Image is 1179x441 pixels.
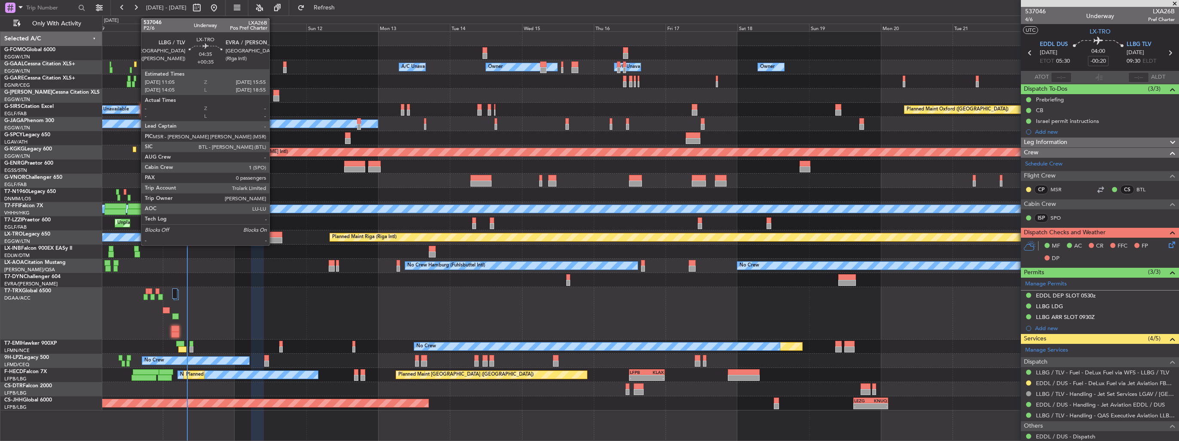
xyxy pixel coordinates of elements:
[4,217,51,223] a: T7-LZZIPraetor 600
[1127,40,1152,49] span: LLBG TLV
[1118,242,1127,251] span: FFC
[1142,242,1148,251] span: FP
[4,61,75,67] a: G-GAALCessna Citation XLS+
[1036,433,1095,440] a: EDDL / DUS - Dispatch
[854,404,871,409] div: -
[4,383,52,389] a: CS-DTRFalcon 2000
[1024,421,1043,431] span: Others
[4,153,30,159] a: EGGW/LTN
[4,369,23,374] span: F-HECD
[4,82,30,89] a: EGNR/CEG
[1025,160,1063,168] a: Schedule Crew
[737,24,809,31] div: Sat 18
[4,203,19,208] span: T7-FFI
[4,96,30,103] a: EGGW/LTN
[4,274,24,279] span: T7-DYN
[666,24,737,31] div: Fri 17
[809,24,881,31] div: Sun 19
[4,104,54,109] a: G-SIRSCitation Excel
[1036,107,1043,114] div: CB
[1036,96,1064,103] div: Prebriefing
[522,24,594,31] div: Wed 15
[4,161,53,166] a: G-ENRGPraetor 600
[4,175,62,180] a: G-VNORChallenger 650
[26,1,76,14] input: Trip Number
[4,260,66,265] a: LX-AOACitation Mustang
[163,24,235,31] div: Fri 10
[1024,138,1067,147] span: Leg Information
[4,161,24,166] span: G-ENRG
[4,232,23,237] span: LX-TRO
[4,398,23,403] span: CS-JHH
[4,47,26,52] span: G-FOMO
[4,210,30,216] a: VHHH/HKG
[416,340,436,353] div: No Crew
[1040,40,1068,49] span: EDDL DUS
[306,24,378,31] div: Sun 12
[4,54,30,60] a: EGGW/LTN
[871,404,888,409] div: -
[617,61,652,73] div: A/C Unavailable
[1024,199,1056,209] span: Cabin Crew
[1036,117,1099,125] div: Israel permit instructions
[407,259,485,272] div: No Crew Hamburg (Fuhlsbuttel Intl)
[630,375,647,380] div: -
[306,5,342,11] span: Refresh
[1056,57,1070,66] span: 05:30
[1036,390,1175,398] a: LLBG / TLV - Handling - Jet Set Services LGAV / [GEOGRAPHIC_DATA]
[4,76,75,81] a: G-GARECessna Citation XLS+
[630,370,647,375] div: LFPB
[450,24,522,31] div: Tue 14
[4,266,55,273] a: [PERSON_NAME]/QSA
[4,398,52,403] a: CS-JHHGlobal 6000
[4,252,30,259] a: EDLW/DTM
[4,383,23,389] span: CS-DTR
[1035,73,1049,82] span: ATOT
[401,61,437,73] div: A/C Unavailable
[594,24,666,31] div: Thu 16
[4,181,27,188] a: EGLF/FAB
[1025,280,1067,288] a: Manage Permits
[1086,12,1114,21] div: Underway
[4,175,25,180] span: G-VNOR
[1051,186,1070,193] a: MSR
[1142,57,1156,66] span: ELDT
[881,24,953,31] div: Mon 20
[4,90,52,95] span: G-[PERSON_NAME]
[1035,128,1175,135] div: Add new
[1024,148,1038,158] span: Crew
[1052,242,1060,251] span: MF
[4,369,47,374] a: F-HECDFalcon 7X
[1024,171,1056,181] span: Flight Crew
[117,217,259,230] div: Unplanned Maint [GEOGRAPHIC_DATA] ([GEOGRAPHIC_DATA])
[4,147,24,152] span: G-KGKG
[4,274,61,279] a: T7-DYNChallenger 604
[1036,292,1096,299] div: EDDL DEP SLOT 0530z
[760,61,775,73] div: Owner
[854,398,871,403] div: LEZG
[4,118,54,123] a: G-JAGAPhenom 300
[1036,303,1063,310] div: LLBG LDG
[4,341,21,346] span: T7-EMI
[293,1,345,15] button: Refresh
[1036,313,1095,321] div: LLBG ARR SLOT 0930Z
[22,21,91,27] span: Only With Activity
[1034,213,1048,223] div: ISP
[1024,357,1048,367] span: Dispatch
[1024,334,1046,344] span: Services
[1096,242,1103,251] span: CR
[1148,267,1161,276] span: (3/3)
[91,24,163,31] div: Thu 9
[4,196,31,202] a: DNMM/LOS
[4,189,56,194] a: T7-N1960Legacy 650
[4,125,30,131] a: EGGW/LTN
[4,404,27,410] a: LFPB/LBG
[4,246,21,251] span: LX-INB
[1024,228,1106,238] span: Dispatch Checks and Weather
[4,76,24,81] span: G-GARE
[146,4,186,12] span: [DATE] - [DATE]
[1151,73,1165,82] span: ALDT
[1025,16,1046,23] span: 4/6
[4,132,23,138] span: G-SPCY
[1051,72,1072,83] input: --:--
